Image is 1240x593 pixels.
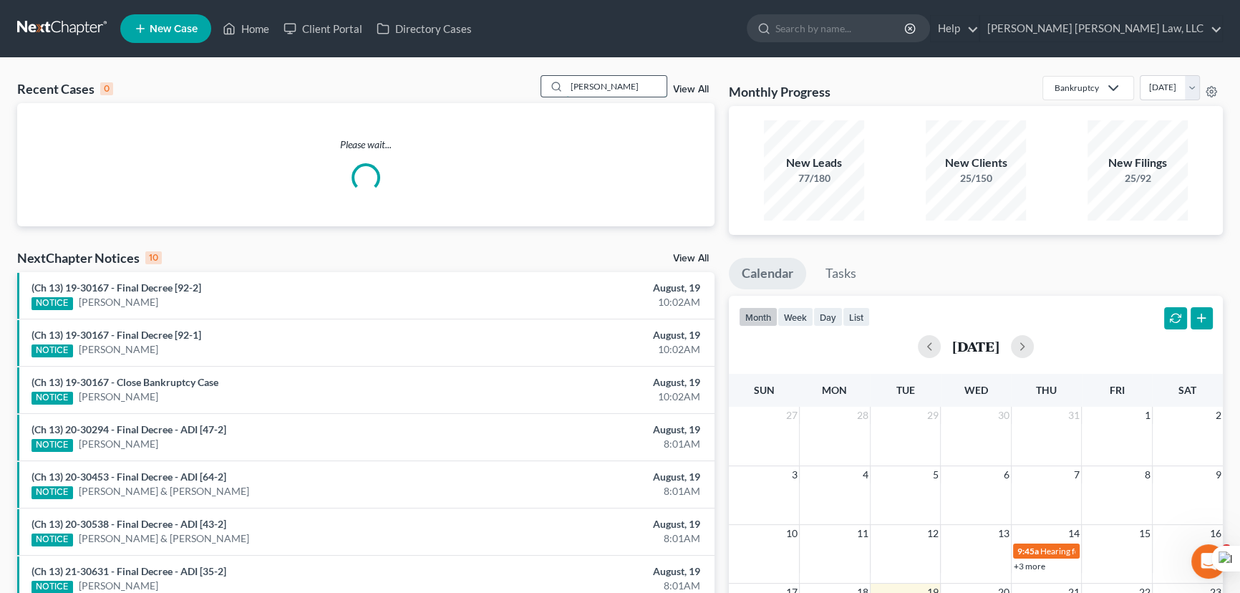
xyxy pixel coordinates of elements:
[32,297,73,310] div: NOTICE
[926,171,1026,185] div: 25/150
[79,531,249,546] a: [PERSON_NAME] & [PERSON_NAME]
[215,16,276,42] a: Home
[856,525,870,542] span: 11
[896,384,914,396] span: Tue
[32,281,201,294] a: (Ch 13) 19-30167 - Final Decree [92-2]
[487,470,700,484] div: August, 19
[964,384,987,396] span: Wed
[32,376,218,388] a: (Ch 13) 19-30167 - Close Bankruptcy Case
[1067,407,1081,424] span: 31
[32,439,73,452] div: NOTICE
[79,342,158,357] a: [PERSON_NAME]
[813,258,869,289] a: Tasks
[1110,384,1125,396] span: Fri
[276,16,369,42] a: Client Portal
[1040,546,1152,556] span: Hearing for [PERSON_NAME]
[1036,384,1057,396] span: Thu
[369,16,479,42] a: Directory Cases
[785,525,799,542] span: 10
[926,155,1026,171] div: New Clients
[32,392,73,405] div: NOTICE
[1143,466,1152,483] span: 8
[79,437,158,451] a: [PERSON_NAME]
[487,423,700,437] div: August, 19
[673,85,709,95] a: View All
[1214,466,1223,483] span: 9
[813,307,843,327] button: day
[729,258,806,289] a: Calendar
[32,471,226,483] a: (Ch 13) 20-30453 - Final Decree - ADI [64-2]
[1002,466,1011,483] span: 6
[32,565,226,577] a: (Ch 13) 21-30631 - Final Decree - ADI [35-2]
[17,249,162,266] div: NextChapter Notices
[487,579,700,593] div: 8:01AM
[487,564,700,579] div: August, 19
[32,486,73,499] div: NOTICE
[487,281,700,295] div: August, 19
[17,80,113,97] div: Recent Cases
[32,423,226,435] a: (Ch 13) 20-30294 - Final Decree - ADI [47-2]
[775,15,906,42] input: Search by name...
[997,525,1011,542] span: 13
[487,437,700,451] div: 8:01AM
[778,307,813,327] button: week
[1072,466,1081,483] span: 7
[487,295,700,309] div: 10:02AM
[79,390,158,404] a: [PERSON_NAME]
[1088,155,1188,171] div: New Filings
[487,328,700,342] div: August, 19
[1138,525,1152,542] span: 15
[1191,544,1226,579] iframe: Intercom live chat
[931,16,979,42] a: Help
[79,484,249,498] a: [PERSON_NAME] & [PERSON_NAME]
[487,390,700,404] div: 10:02AM
[926,407,940,424] span: 29
[32,329,201,341] a: (Ch 13) 19-30167 - Final Decree [92-1]
[764,171,864,185] div: 77/180
[150,24,198,34] span: New Case
[764,155,864,171] div: New Leads
[32,344,73,357] div: NOTICE
[1067,525,1081,542] span: 14
[79,579,158,593] a: [PERSON_NAME]
[1014,561,1045,572] a: +3 more
[1143,407,1152,424] span: 1
[487,531,700,546] div: 8:01AM
[1178,384,1196,396] span: Sat
[1055,82,1099,94] div: Bankruptcy
[952,339,999,354] h2: [DATE]
[32,518,226,530] a: (Ch 13) 20-30538 - Final Decree - ADI [43-2]
[785,407,799,424] span: 27
[145,251,162,264] div: 10
[487,375,700,390] div: August, 19
[980,16,1222,42] a: [PERSON_NAME] [PERSON_NAME] Law, LLC
[931,466,940,483] span: 5
[566,76,667,97] input: Search by name...
[856,407,870,424] span: 28
[487,517,700,531] div: August, 19
[487,342,700,357] div: 10:02AM
[754,384,775,396] span: Sun
[100,82,113,95] div: 0
[1214,407,1223,424] span: 2
[32,534,73,546] div: NOTICE
[822,384,847,396] span: Mon
[673,254,709,264] a: View All
[739,307,778,327] button: month
[926,525,940,542] span: 12
[1017,546,1039,556] span: 9:45a
[1208,525,1223,542] span: 16
[843,307,870,327] button: list
[1088,171,1188,185] div: 25/92
[729,83,830,100] h3: Monthly Progress
[997,407,1011,424] span: 30
[17,138,715,152] p: Please wait...
[861,466,870,483] span: 4
[79,295,158,309] a: [PERSON_NAME]
[487,484,700,498] div: 8:01AM
[1221,544,1232,556] span: 4
[790,466,799,483] span: 3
